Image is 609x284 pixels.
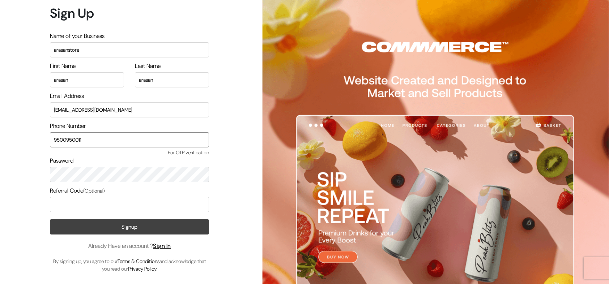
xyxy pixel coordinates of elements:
label: Name of your Business [50,32,105,40]
span: (Optional) [83,188,105,194]
span: Already Have an account ? [88,242,171,250]
span: For OTP verification [50,149,209,156]
p: By signing up, you agree to our and acknowledge that you read our . [50,258,209,273]
a: Terms & Conditions [118,258,159,264]
a: Privacy Policy [128,266,157,272]
label: Referral Code [50,186,105,195]
label: Phone Number [50,122,86,130]
label: Email Address [50,92,84,100]
label: First Name [50,62,76,70]
button: Signup [50,219,209,234]
a: Sign In [153,242,171,250]
label: Password [50,156,73,165]
label: Last Name [135,62,161,70]
h1: Sign Up [50,5,209,21]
